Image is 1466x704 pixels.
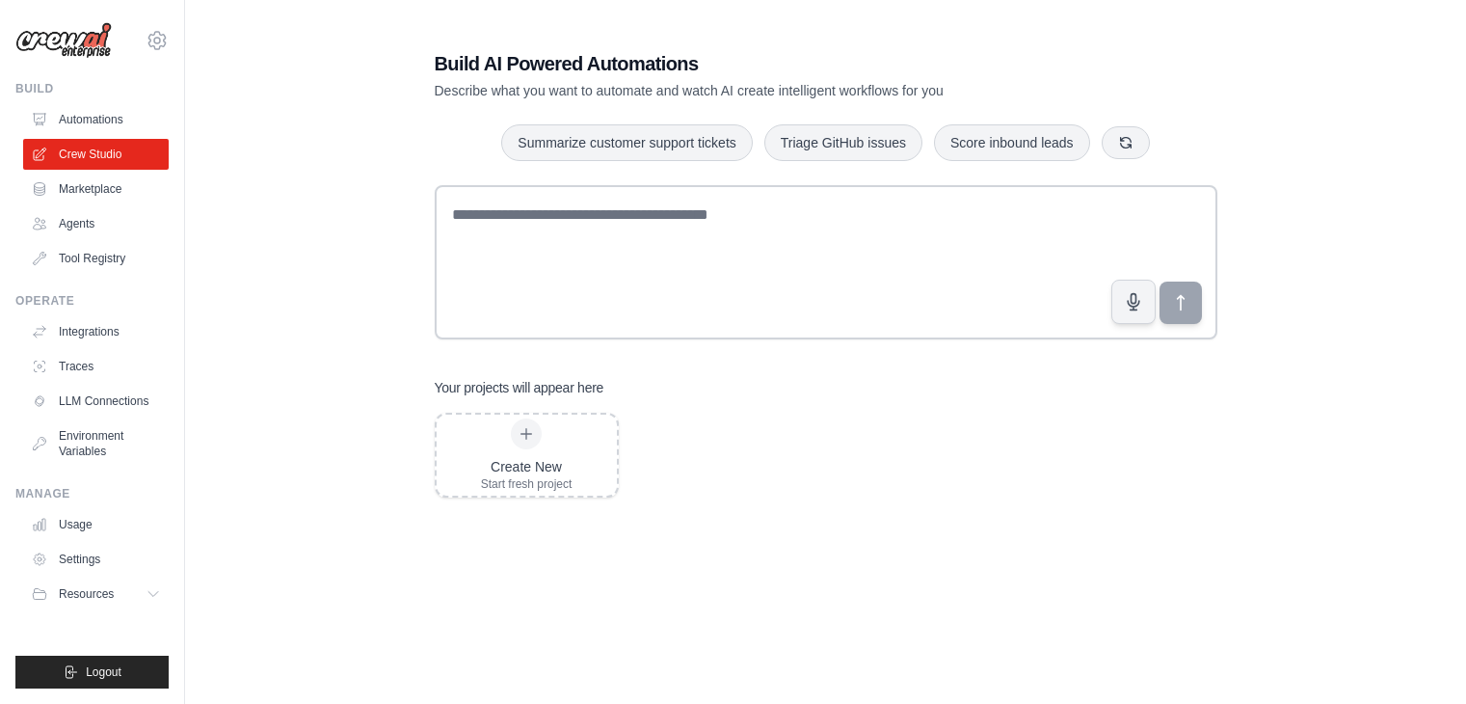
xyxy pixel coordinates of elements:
a: Environment Variables [23,420,169,467]
button: Resources [23,579,169,609]
button: Summarize customer support tickets [501,124,752,161]
div: Start fresh project [481,476,573,492]
a: LLM Connections [23,386,169,417]
a: Agents [23,208,169,239]
button: Logout [15,656,169,689]
div: Create New [481,457,573,476]
a: Crew Studio [23,139,169,170]
div: Build [15,81,169,96]
a: Integrations [23,316,169,347]
button: Get new suggestions [1102,126,1150,159]
a: Tool Registry [23,243,169,274]
a: Marketplace [23,174,169,204]
button: Score inbound leads [934,124,1090,161]
h1: Build AI Powered Automations [435,50,1082,77]
button: Triage GitHub issues [764,124,922,161]
p: Describe what you want to automate and watch AI create intelligent workflows for you [435,81,1082,100]
a: Traces [23,351,169,382]
img: Logo [15,22,112,59]
div: Manage [15,486,169,501]
div: Operate [15,293,169,309]
a: Settings [23,544,169,575]
span: Logout [86,664,121,680]
a: Usage [23,509,169,540]
span: Resources [59,586,114,602]
h3: Your projects will appear here [435,378,604,397]
a: Automations [23,104,169,135]
button: Click to speak your automation idea [1111,280,1156,324]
